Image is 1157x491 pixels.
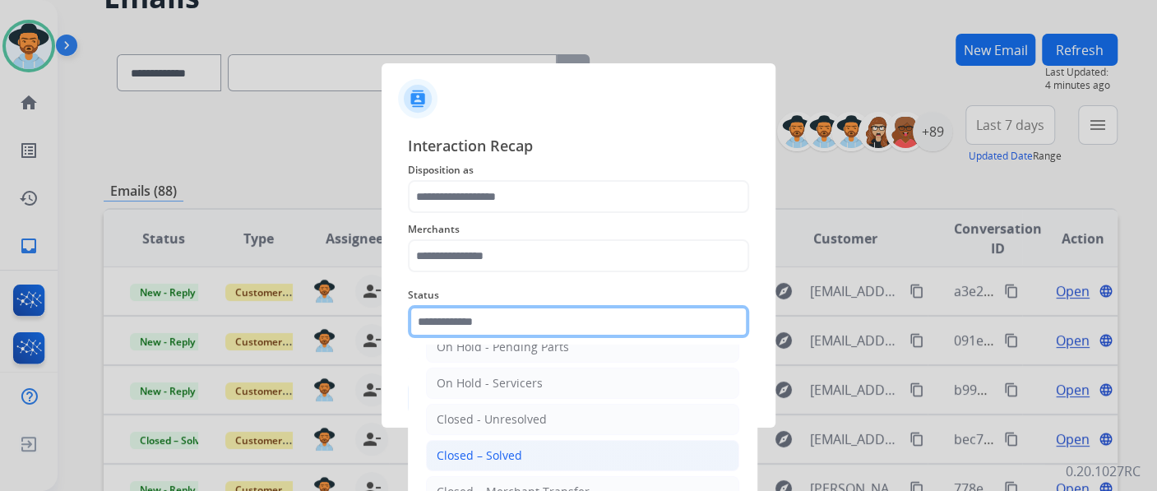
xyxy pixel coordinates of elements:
div: On Hold - Pending Parts [437,339,569,355]
span: Disposition as [408,160,749,180]
span: Status [408,285,749,305]
span: Interaction Recap [408,134,749,160]
p: 0.20.1027RC [1066,461,1141,481]
div: On Hold - Servicers [437,375,543,391]
div: Closed – Solved [437,447,522,464]
img: contactIcon [398,79,437,118]
div: Closed - Unresolved [437,411,547,428]
span: Merchants [408,220,749,239]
